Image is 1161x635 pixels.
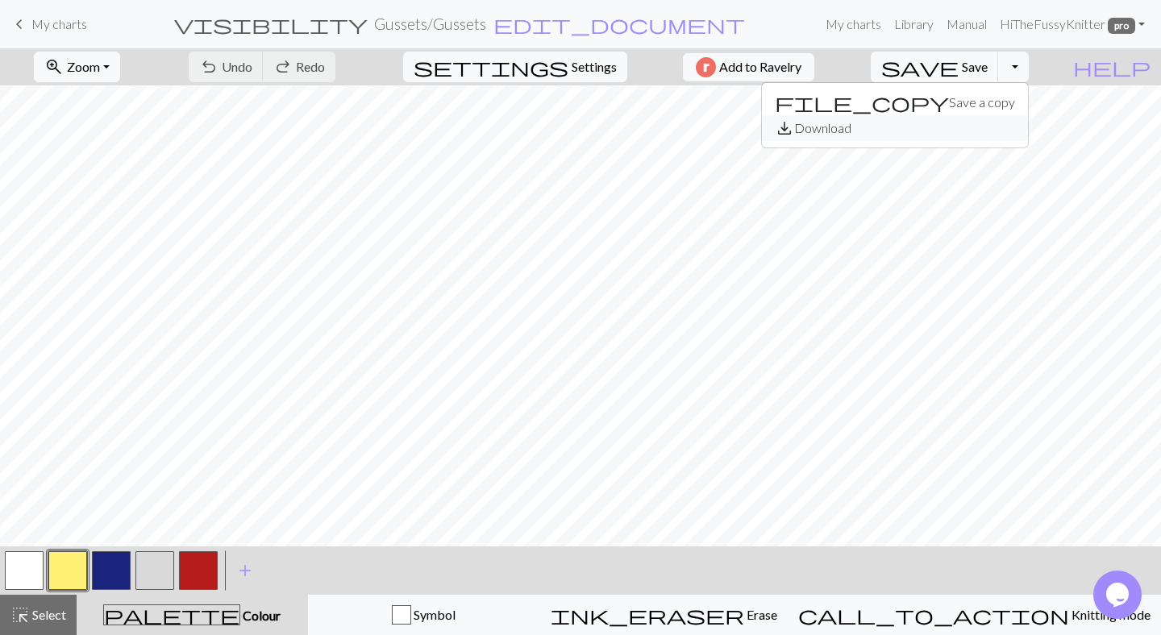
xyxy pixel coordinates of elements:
[104,604,239,626] span: palette
[30,607,66,622] span: Select
[174,13,368,35] span: visibility
[871,52,999,82] button: Save
[819,8,888,40] a: My charts
[240,608,281,623] span: Colour
[775,91,949,114] span: file_copy
[775,117,794,139] span: save_alt
[414,56,568,78] span: settings
[1108,18,1135,34] span: pro
[493,13,745,35] span: edit_document
[1069,607,1151,622] span: Knitting mode
[551,604,744,626] span: ink_eraser
[34,52,120,82] button: Zoom
[10,13,29,35] span: keyboard_arrow_left
[1073,56,1151,78] span: help
[798,604,1069,626] span: call_to_action
[10,604,30,626] span: highlight_alt
[411,607,456,622] span: Symbol
[993,8,1151,40] a: HiTheFussyKnitter pro
[540,595,788,635] button: Erase
[572,57,617,77] span: Settings
[683,53,814,81] button: Add to Ravelry
[10,10,87,38] a: My charts
[31,16,87,31] span: My charts
[762,115,1028,141] button: Download
[235,559,255,582] span: add
[414,57,568,77] i: Settings
[762,89,1028,115] button: Save a copy
[719,57,801,77] span: Add to Ravelry
[744,607,777,622] span: Erase
[374,15,486,33] h2: Gussets / Gussets
[308,595,540,635] button: Symbol
[67,59,100,74] span: Zoom
[1093,571,1145,619] iframe: chat widget
[881,56,959,78] span: save
[403,52,627,82] button: SettingsSettings
[888,8,940,40] a: Library
[940,8,993,40] a: Manual
[962,59,988,74] span: Save
[696,57,716,77] img: Ravelry
[77,595,308,635] button: Colour
[788,595,1161,635] button: Knitting mode
[44,56,64,78] span: zoom_in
